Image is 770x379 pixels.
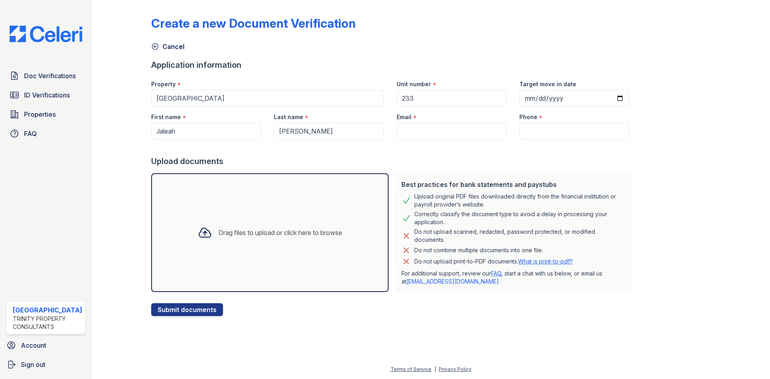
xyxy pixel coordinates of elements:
[519,113,537,121] label: Phone
[6,87,85,103] a: ID Verifications
[151,80,176,88] label: Property
[3,26,89,42] img: CE_Logo_Blue-a8612792a0a2168367f1c8372b55b34899dd931a85d93a1a3d3e32e68fde9ad4.png
[519,80,576,88] label: Target move in date
[401,180,626,189] div: Best practices for bank statements and paystubs
[24,129,37,138] span: FAQ
[397,113,411,121] label: Email
[439,366,472,372] a: Privacy Policy
[3,337,89,353] a: Account
[219,228,342,237] div: Drag files to upload or click here to browse
[434,366,436,372] div: |
[151,42,184,51] a: Cancel
[414,193,626,209] div: Upload original PDF files downloaded directly from the financial institution or payroll provider’...
[24,109,56,119] span: Properties
[414,228,626,244] div: Do not upload scanned, redacted, password protected, or modified documents.
[24,90,70,100] span: ID Verifications
[518,258,573,265] a: What is print-to-pdf?
[6,68,85,84] a: Doc Verifications
[6,126,85,142] a: FAQ
[414,257,573,266] p: Do not upload print-to-PDF documents.
[13,305,82,315] div: [GEOGRAPHIC_DATA]
[414,245,543,255] div: Do not combine multiple documents into one file.
[13,315,82,331] div: Trinity Property Consultants
[3,357,89,373] a: Sign out
[151,303,223,316] button: Submit documents
[401,270,626,286] p: For additional support, review our , start a chat with us below, or email us at
[21,360,45,369] span: Sign out
[24,71,76,81] span: Doc Verifications
[6,106,85,122] a: Properties
[21,340,46,350] span: Account
[151,113,181,121] label: First name
[491,270,501,277] a: FAQ
[274,113,303,121] label: Last name
[414,210,626,226] div: Correctly classify the document type to avoid a delay in processing your application.
[406,278,499,285] a: [EMAIL_ADDRESS][DOMAIN_NAME]
[151,16,356,30] div: Create a new Document Verification
[391,366,432,372] a: Terms of Service
[397,80,431,88] label: Unit number
[151,156,636,167] div: Upload documents
[151,59,636,71] div: Application information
